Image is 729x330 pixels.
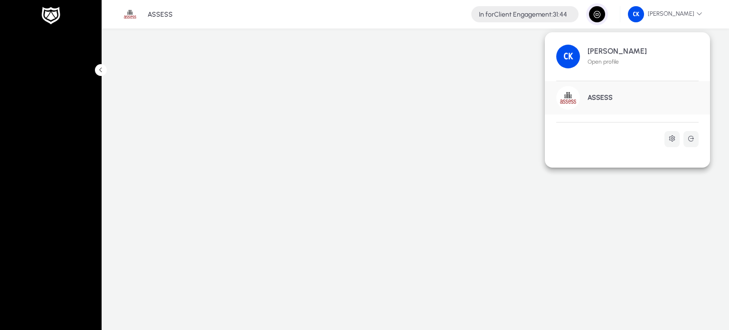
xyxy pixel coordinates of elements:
img: Carine [556,45,580,68]
a: [PERSON_NAME]Open profile [545,40,710,73]
img: ASSESS [556,86,580,110]
h1: [PERSON_NAME] [588,47,647,56]
p: Open profile [588,57,647,66]
h1: ASSESS [588,94,613,102]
